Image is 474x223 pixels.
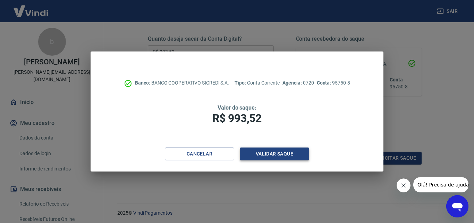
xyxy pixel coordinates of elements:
p: 95750-8 [317,79,350,87]
iframe: Fechar mensagem [397,178,410,192]
p: BANCO COOPERATIVO SICREDI S.A. [135,79,229,87]
button: Validar saque [240,148,309,160]
p: Conta Corrente [235,79,280,87]
p: 0720 [282,79,314,87]
span: Banco: [135,80,151,86]
span: Conta: [317,80,332,86]
span: R$ 993,52 [212,112,262,125]
span: Valor do saque: [218,104,256,111]
span: Olá! Precisa de ajuda? [4,5,58,10]
iframe: Mensagem da empresa [413,177,468,192]
button: Cancelar [165,148,234,160]
span: Agência: [282,80,303,86]
iframe: Botão para abrir a janela de mensagens [446,195,468,217]
span: Tipo: [235,80,247,86]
